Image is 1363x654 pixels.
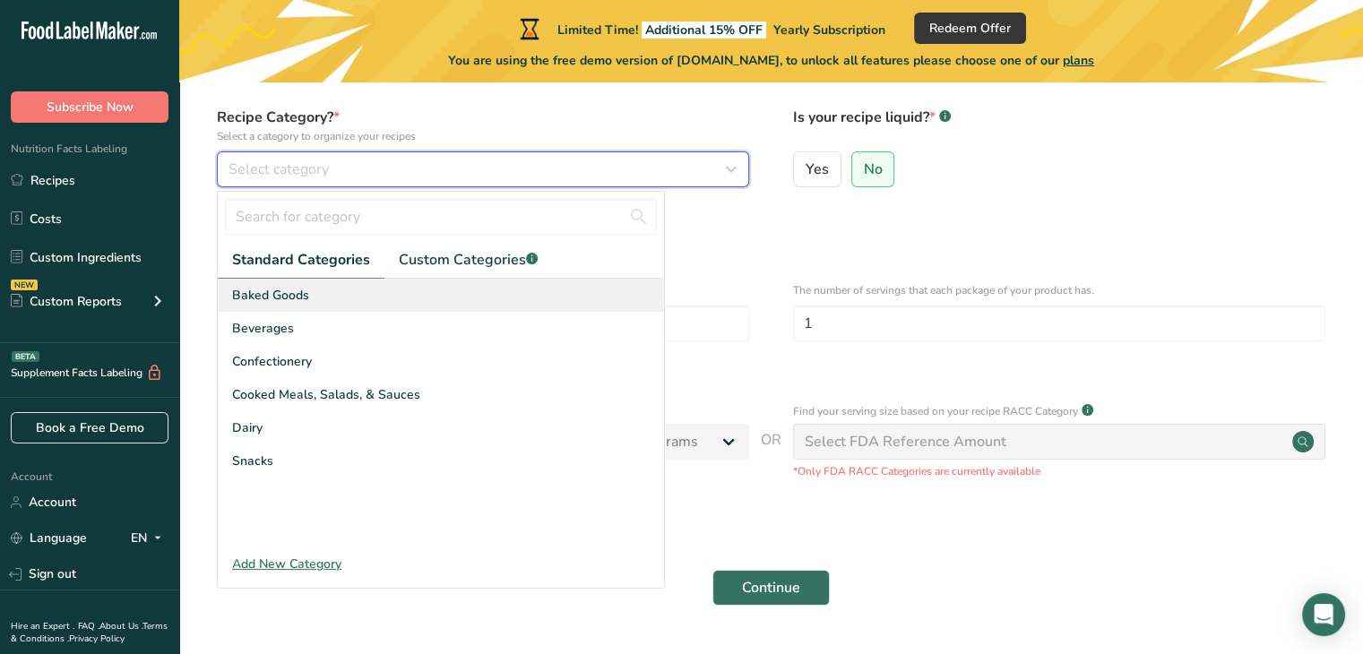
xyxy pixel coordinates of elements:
div: Open Intercom Messenger [1302,593,1345,636]
span: Snacks [232,452,273,470]
span: Select category [229,159,329,180]
a: Hire an Expert . [11,620,74,632]
span: Yes [806,160,829,178]
span: You are using the free demo version of [DOMAIN_NAME], to unlock all features please choose one of... [448,51,1094,70]
div: NEW [11,280,38,290]
a: FAQ . [78,620,99,632]
label: Is your recipe liquid? [793,107,1325,144]
button: Subscribe Now [11,91,168,123]
span: plans [1063,52,1094,69]
p: The number of servings that each package of your product has. [793,282,1325,298]
span: No [864,160,883,178]
button: Continue [712,570,830,606]
span: Confectionery [232,352,312,371]
span: OR [761,429,781,479]
span: Standard Categories [232,249,370,271]
span: Dairy [232,418,263,437]
p: Find your serving size based on your recipe RACC Category [793,403,1078,419]
div: Add New Category [218,555,664,573]
input: Search for category [225,199,657,235]
div: BETA [12,351,39,362]
span: Continue [742,577,800,598]
div: EN [131,528,168,549]
label: Recipe Category? [217,107,749,144]
a: Book a Free Demo [11,412,168,443]
span: Beverages [232,319,294,338]
span: Redeem Offer [929,19,1011,38]
button: Redeem Offer [914,13,1026,44]
a: Privacy Policy [69,632,125,645]
div: Custom Reports [11,292,122,311]
a: Language [11,522,87,554]
span: Custom Categories [399,249,538,271]
span: Subscribe Now [47,98,134,116]
div: Limited Time! [516,18,885,39]
a: About Us . [99,620,142,632]
div: Select FDA Reference Amount [805,431,1006,452]
span: Additional 15% OFF [642,22,766,39]
p: *Only FDA RACC Categories are currently available [793,463,1325,479]
button: Select category [217,151,749,187]
p: Select a category to organize your recipes [217,128,749,144]
span: Cooked Meals, Salads, & Sauces [232,385,420,404]
span: Baked Goods [232,286,309,305]
span: Yearly Subscription [773,22,885,39]
a: Terms & Conditions . [11,620,168,645]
